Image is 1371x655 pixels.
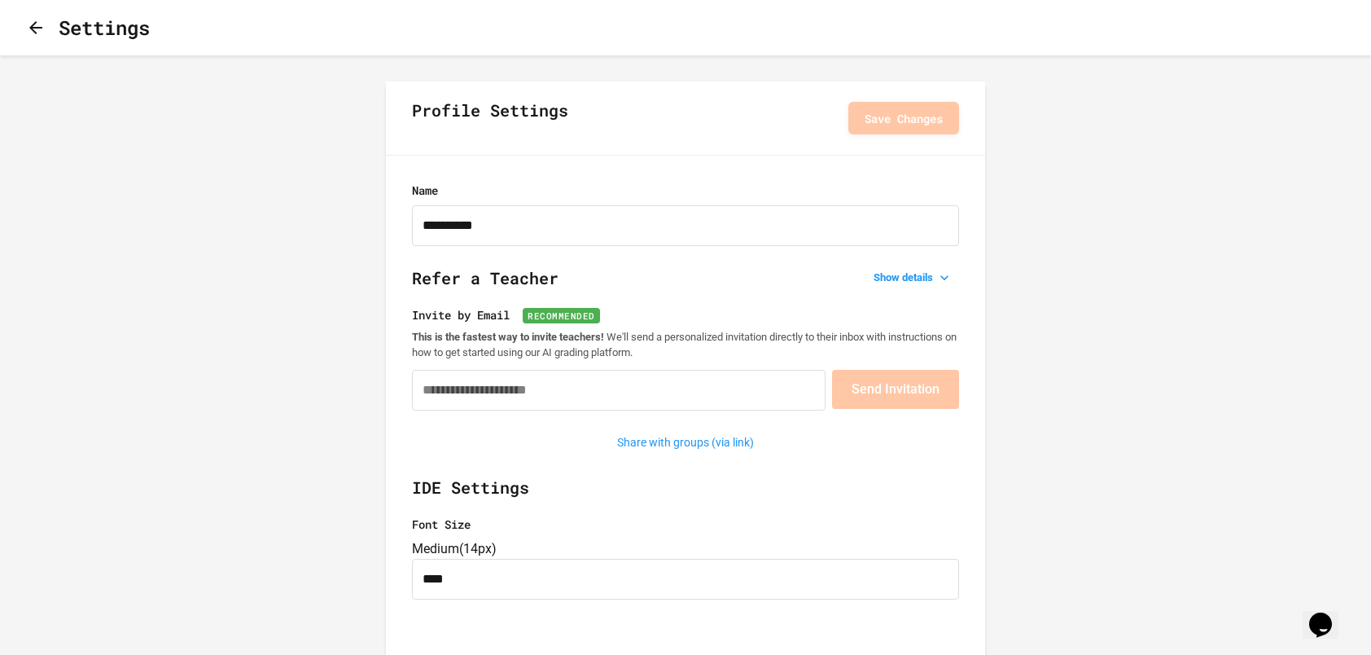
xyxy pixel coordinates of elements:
p: We'll send a personalized invitation directly to their inbox with instructions on how to get star... [412,330,959,360]
label: Invite by Email [412,306,959,323]
div: Medium ( 14px ) [412,539,959,559]
label: Font Size [412,516,959,533]
h2: Refer a Teacher [412,266,959,306]
label: Name [412,182,959,199]
button: Share with groups (via link) [609,430,762,455]
strong: This is the fastest way to invite teachers! [412,331,604,343]
h2: IDE Settings [412,475,959,516]
h2: Profile Settings [412,98,568,138]
span: Recommended [523,308,600,323]
button: Save Changes [848,102,959,134]
button: Show details [867,266,959,289]
h1: Settings [59,13,150,42]
iframe: chat widget [1303,590,1355,639]
button: Send Invitation [832,370,959,409]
